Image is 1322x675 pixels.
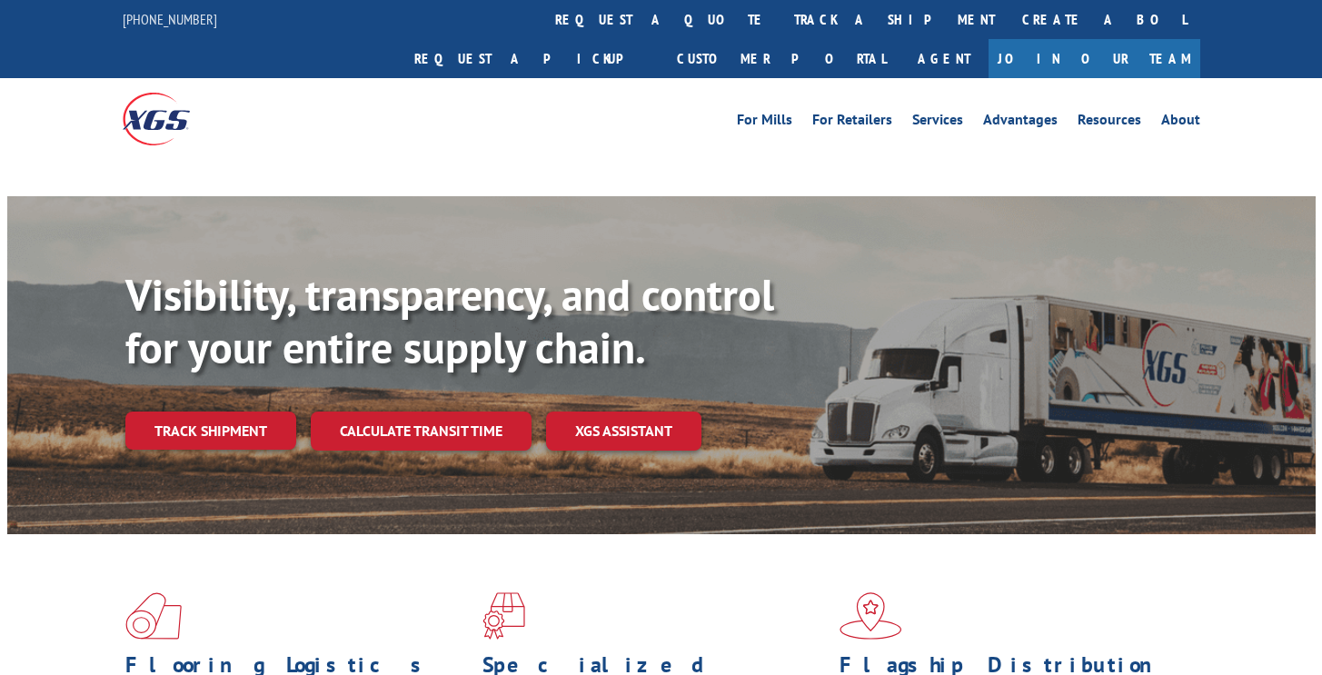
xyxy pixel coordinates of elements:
a: Resources [1078,113,1141,133]
a: Calculate transit time [311,412,532,451]
a: Track shipment [125,412,296,450]
a: For Mills [737,113,792,133]
a: For Retailers [812,113,892,133]
a: Advantages [983,113,1058,133]
img: xgs-icon-flagship-distribution-model-red [840,592,902,640]
a: Agent [900,39,989,78]
b: Visibility, transparency, and control for your entire supply chain. [125,266,774,375]
a: Join Our Team [989,39,1200,78]
a: Request a pickup [401,39,663,78]
a: Services [912,113,963,133]
img: xgs-icon-total-supply-chain-intelligence-red [125,592,182,640]
img: xgs-icon-focused-on-flooring-red [482,592,525,640]
a: [PHONE_NUMBER] [123,10,217,28]
a: Customer Portal [663,39,900,78]
a: XGS ASSISTANT [546,412,701,451]
a: About [1161,113,1200,133]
